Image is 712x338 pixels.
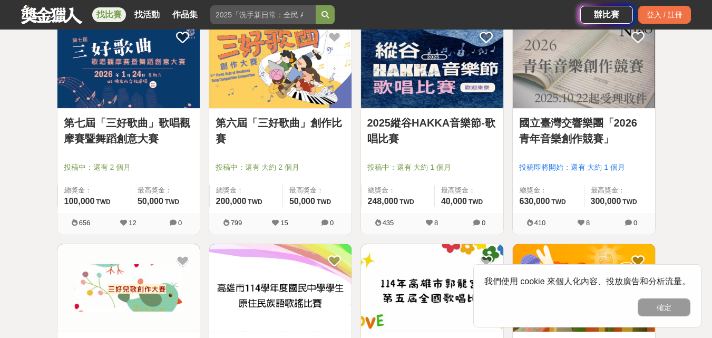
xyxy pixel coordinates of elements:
[399,198,414,206] span: TWD
[513,244,655,332] img: Cover Image
[178,219,182,227] span: 0
[92,7,126,22] a: 找比賽
[638,298,690,316] button: 確定
[361,20,503,108] img: Cover Image
[367,162,497,173] span: 投稿中：還有 大約 1 個月
[513,244,655,333] a: Cover Image
[520,197,550,206] span: 630,000
[57,20,200,108] img: Cover Image
[216,115,345,147] a: 第六屆「三好歌曲」創作比賽
[64,115,193,147] a: 第七屆「三好歌曲」歌唱觀摩賽暨舞蹈創意大賽
[289,185,345,196] span: 最高獎金：
[368,185,428,196] span: 總獎金：
[580,6,633,24] a: 辦比賽
[383,219,394,227] span: 435
[519,115,649,147] a: 國立臺灣交響樂團「2026 青年音樂創作競賽」
[361,20,503,109] a: Cover Image
[441,185,497,196] span: 最高獎金：
[289,197,315,206] span: 50,000
[57,244,200,333] a: Cover Image
[361,244,503,333] a: Cover Image
[519,162,649,173] span: 投稿即將開始：還有 大約 1 個月
[96,198,110,206] span: TWD
[638,6,691,24] div: 登入 / 註冊
[534,219,546,227] span: 410
[216,197,247,206] span: 200,000
[165,198,179,206] span: TWD
[434,219,438,227] span: 8
[64,185,124,196] span: 總獎金：
[64,197,95,206] span: 100,000
[361,244,503,332] img: Cover Image
[209,20,352,109] a: Cover Image
[368,197,398,206] span: 248,000
[130,7,164,22] a: 找活動
[231,219,242,227] span: 799
[138,185,193,196] span: 最高獎金：
[216,185,276,196] span: 總獎金：
[469,198,483,206] span: TWD
[586,219,590,227] span: 8
[551,198,565,206] span: TWD
[209,244,352,332] img: Cover Image
[57,244,200,332] img: Cover Image
[441,197,467,206] span: 40,000
[210,5,316,24] input: 2025「洗手新日常：全民 ALL IN」洗手歌全台徵選
[484,277,690,286] span: 我們使用 cookie 來個人化內容、投放廣告和分析流量。
[622,198,637,206] span: TWD
[317,198,331,206] span: TWD
[330,219,334,227] span: 0
[79,219,91,227] span: 656
[168,7,202,22] a: 作品集
[482,219,485,227] span: 0
[633,219,637,227] span: 0
[280,219,288,227] span: 15
[520,185,578,196] span: 總獎金：
[513,20,655,108] img: Cover Image
[367,115,497,147] a: 2025縱谷HAKKA音樂節-歌唱比賽
[513,20,655,109] a: Cover Image
[591,185,649,196] span: 最高獎金：
[209,20,352,108] img: Cover Image
[591,197,621,206] span: 300,000
[216,162,345,173] span: 投稿中：還有 大約 2 個月
[129,219,136,227] span: 12
[138,197,163,206] span: 50,000
[248,198,262,206] span: TWD
[64,162,193,173] span: 投稿中：還有 2 個月
[57,20,200,109] a: Cover Image
[209,244,352,333] a: Cover Image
